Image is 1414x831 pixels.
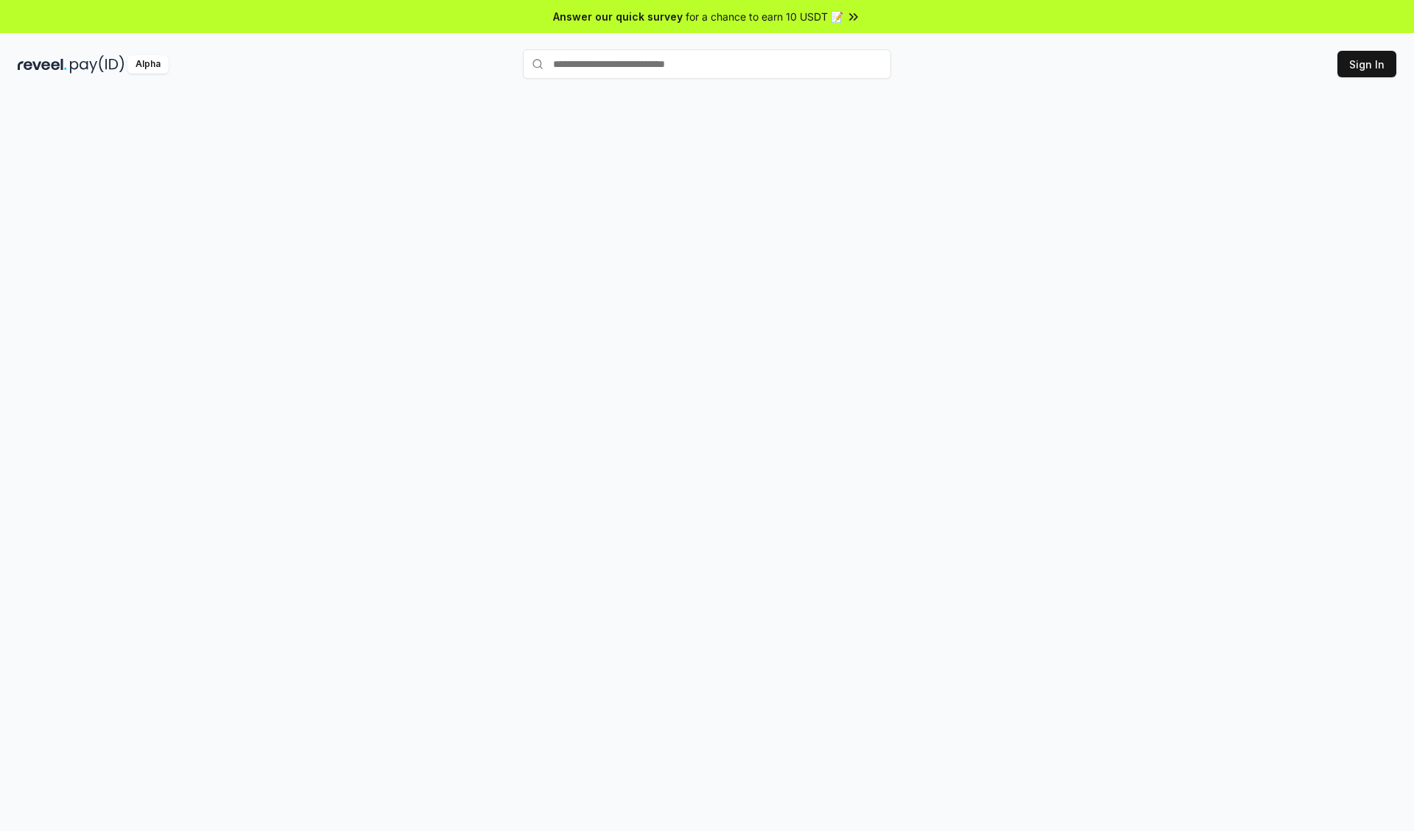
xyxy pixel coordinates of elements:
span: Answer our quick survey [553,9,683,24]
div: Alpha [127,55,169,74]
img: reveel_dark [18,55,67,74]
button: Sign In [1337,51,1396,77]
img: pay_id [70,55,124,74]
span: for a chance to earn 10 USDT 📝 [686,9,843,24]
